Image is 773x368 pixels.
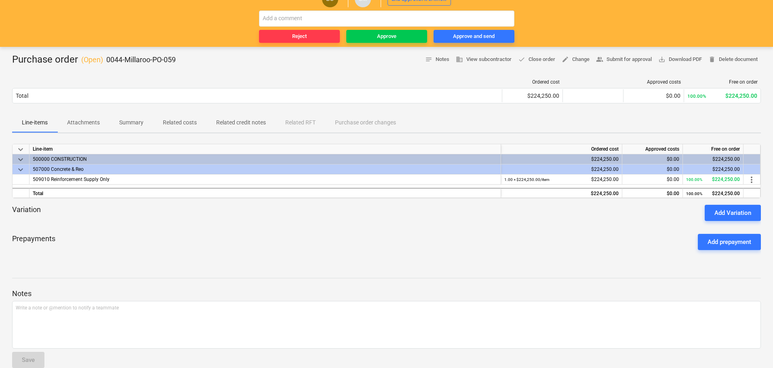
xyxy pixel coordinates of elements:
[422,53,453,66] button: Notes
[558,53,593,66] button: Change
[708,56,716,63] span: delete
[705,205,761,221] button: Add Variation
[562,55,590,64] span: Change
[504,164,619,175] div: $224,250.00
[596,55,652,64] span: Submit for approval
[453,53,515,66] button: View subcontractor
[425,55,449,64] span: Notes
[504,154,619,164] div: $224,250.00
[683,144,744,154] div: Free on order
[12,234,55,250] p: Prepayments
[292,32,307,41] div: Reject
[562,56,569,63] span: edit
[714,208,751,218] div: Add Variation
[29,144,501,154] div: Line-item
[622,144,683,154] div: Approved costs
[106,55,176,65] p: 0044-Millaroo-PO-059
[16,145,25,154] span: keyboard_arrow_down
[163,118,197,127] p: Related costs
[504,189,619,199] div: $224,250.00
[16,155,25,164] span: keyboard_arrow_down
[33,154,497,164] div: 500000 CONSTRUCTION
[425,56,432,63] span: notes
[456,55,512,64] span: View subcontractor
[16,93,28,99] div: Total
[377,32,396,41] div: Approve
[686,191,702,196] small: 100.00%
[686,154,740,164] div: $224,250.00
[515,53,558,66] button: Close order
[686,189,740,199] div: $224,250.00
[22,118,48,127] p: Line-items
[259,30,340,43] button: Reject
[593,53,655,66] button: Submit for approval
[346,30,427,43] button: Approve
[687,93,757,99] div: $224,250.00
[33,177,110,182] span: 509010 Reinforcement Supply Only
[16,165,25,175] span: keyboard_arrow_down
[501,144,622,154] div: Ordered cost
[453,32,495,41] div: Approve and send
[456,56,463,63] span: business
[67,118,100,127] p: Attachments
[687,93,706,99] small: 100.00%
[686,177,702,182] small: 100.00%
[504,177,550,182] small: 1.00 × $224,250.00 / item
[686,164,740,175] div: $224,250.00
[747,175,756,185] span: more_vert
[687,79,758,85] div: Free on order
[626,154,679,164] div: $0.00
[12,289,761,299] p: Notes
[434,30,514,43] button: Approve and send
[504,175,619,185] div: $224,250.00
[29,188,501,198] div: Total
[627,93,680,99] div: $0.00
[216,118,266,127] p: Related credit notes
[626,175,679,185] div: $0.00
[708,237,751,247] div: Add prepayment
[733,329,773,368] iframe: Chat Widget
[626,164,679,175] div: $0.00
[12,53,176,66] div: Purchase order
[12,205,41,221] p: Variation
[518,55,555,64] span: Close order
[33,164,497,174] div: 507000 Concrete & Reo
[708,55,758,64] span: Delete document
[81,55,103,65] p: ( Open )
[506,79,560,85] div: Ordered cost
[506,93,559,99] div: $224,250.00
[705,53,761,66] button: Delete document
[518,56,525,63] span: done
[686,175,740,185] div: $224,250.00
[627,79,681,85] div: Approved costs
[596,56,603,63] span: people_alt
[698,234,761,250] button: Add prepayment
[655,53,705,66] button: Download PDF
[658,55,702,64] span: Download PDF
[119,118,143,127] p: Summary
[658,56,666,63] span: save_alt
[626,189,679,199] div: $0.00
[259,11,514,27] input: Add a comment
